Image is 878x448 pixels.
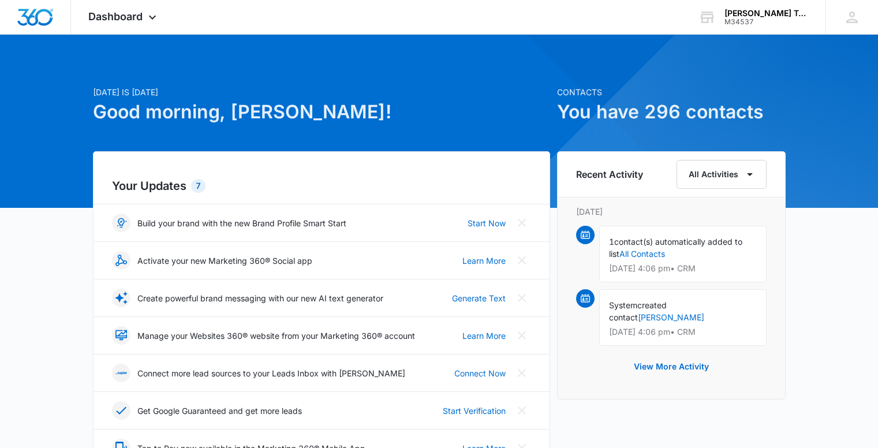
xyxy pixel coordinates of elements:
button: Close [513,364,531,382]
button: Close [513,289,531,307]
button: View More Activity [622,353,720,380]
div: account name [724,9,809,18]
button: Close [513,401,531,420]
a: Start Now [468,217,506,229]
p: Activate your new Marketing 360® Social app [137,255,312,267]
span: System [609,300,637,310]
p: Create powerful brand messaging with our new AI text generator [137,292,383,304]
a: [PERSON_NAME] [638,312,704,322]
p: Get Google Guaranteed and get more leads [137,405,302,417]
p: [DATE] [576,206,767,218]
p: [DATE] 4:06 pm • CRM [609,264,757,272]
span: created contact [609,300,667,322]
a: Learn More [462,330,506,342]
p: Build your brand with the new Brand Profile Smart Start [137,217,346,229]
div: 7 [191,179,206,193]
button: Close [513,214,531,232]
p: Manage your Websites 360® website from your Marketing 360® account [137,330,415,342]
span: contact(s) automatically added to list [609,237,742,259]
h6: Recent Activity [576,167,643,181]
a: Connect Now [454,367,506,379]
span: Dashboard [88,10,143,23]
button: All Activities [677,160,767,189]
button: Close [513,326,531,345]
p: Connect more lead sources to your Leads Inbox with [PERSON_NAME] [137,367,405,379]
p: Contacts [557,86,786,98]
a: All Contacts [619,249,665,259]
p: [DATE] 4:06 pm • CRM [609,328,757,336]
div: account id [724,18,809,26]
a: Start Verification [443,405,506,417]
span: 1 [609,237,614,247]
h1: Good morning, [PERSON_NAME]! [93,98,550,126]
a: Learn More [462,255,506,267]
h2: Your Updates [112,177,531,195]
h1: You have 296 contacts [557,98,786,126]
a: Generate Text [452,292,506,304]
button: Close [513,251,531,270]
p: [DATE] is [DATE] [93,86,550,98]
